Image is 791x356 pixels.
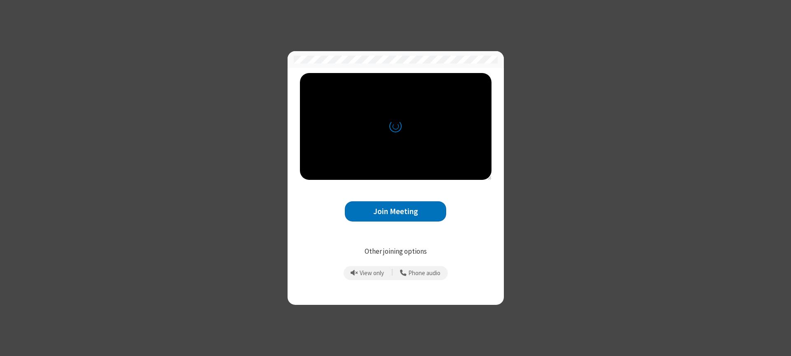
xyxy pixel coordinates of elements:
[397,266,444,280] button: Use your phone for mic and speaker while you view the meeting on this device.
[348,266,387,280] button: Prevent echo when there is already an active mic and speaker in the room.
[360,270,384,277] span: View only
[300,246,491,257] p: Other joining options
[391,267,393,279] span: |
[345,201,446,222] button: Join Meeting
[408,270,440,277] span: Phone audio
